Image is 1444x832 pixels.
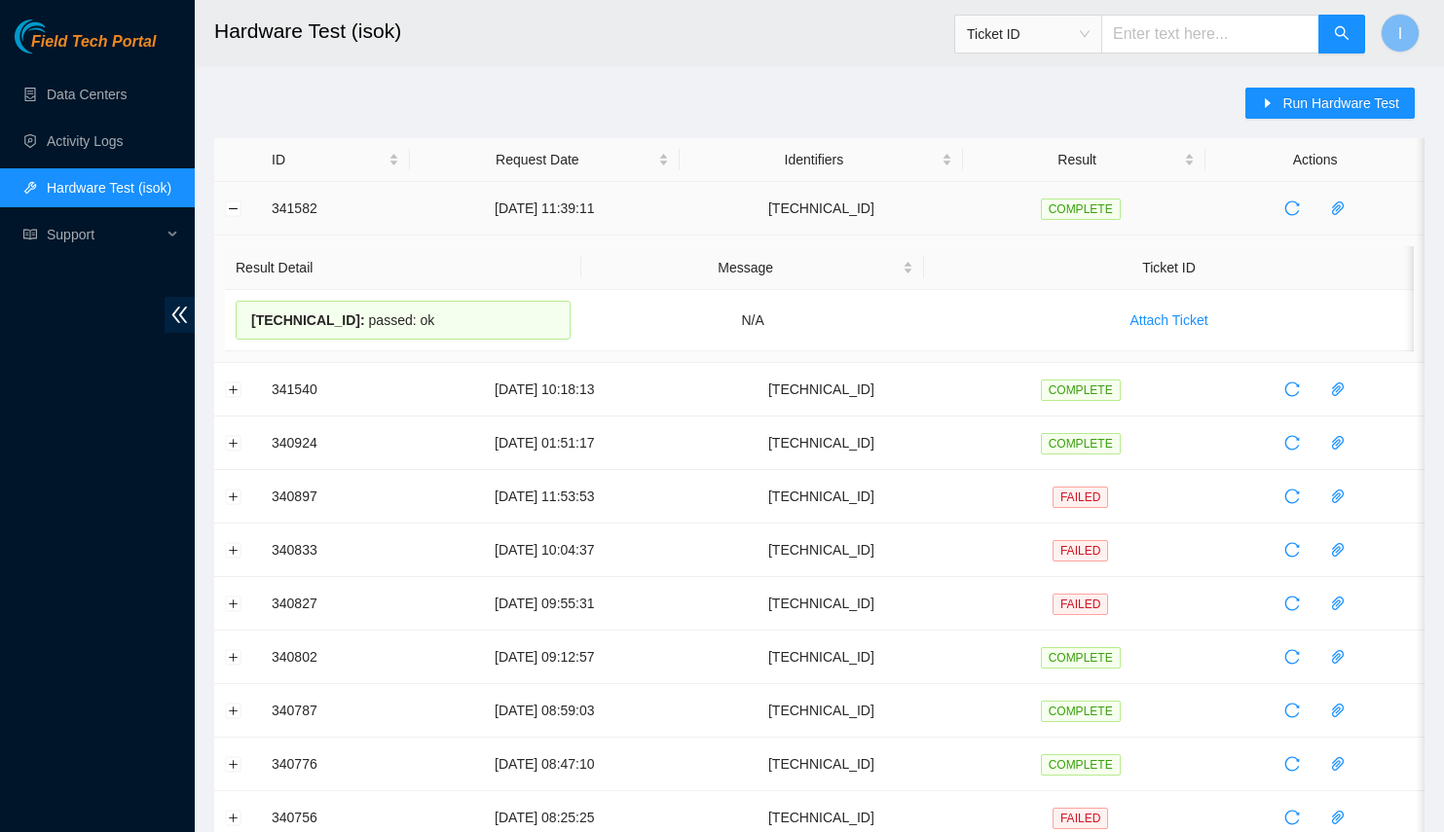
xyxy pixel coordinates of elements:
td: [TECHNICAL_ID] [680,577,963,631]
div: passed: ok [236,301,571,340]
span: reload [1277,542,1307,558]
button: reload [1277,641,1308,672]
input: Enter text here... [1101,15,1319,54]
button: paper-clip [1322,695,1353,726]
span: read [23,228,37,241]
td: 340833 [261,524,410,577]
span: paper-clip [1323,810,1352,825]
td: 341582 [261,182,410,235]
td: [TECHNICAL_ID] [680,524,963,577]
td: [DATE] 09:55:31 [410,577,680,631]
td: 340802 [261,631,410,684]
button: Collapse row [226,200,241,216]
span: FAILED [1053,808,1108,829]
span: caret-right [1261,96,1275,112]
button: paper-clip [1322,588,1353,619]
a: Data Centers [47,87,127,102]
button: reload [1277,695,1308,726]
button: reload [1277,534,1308,565]
button: reload [1277,427,1308,458]
button: Expand row [226,703,241,718]
button: Expand row [226,435,241,451]
span: COMPLETE [1041,647,1121,669]
span: FAILED [1053,540,1108,561]
button: paper-clip [1322,641,1353,672]
span: COMPLETE [1041,199,1121,220]
span: paper-clip [1323,649,1352,665]
span: Attach Ticket [1129,309,1207,331]
button: reload [1277,374,1308,405]
button: reload [1277,193,1308,224]
td: 340776 [261,738,410,791]
span: paper-clip [1323,756,1352,772]
span: reload [1277,381,1307,397]
button: Attach Ticket [1114,305,1223,336]
span: paper-clip [1323,596,1352,611]
span: reload [1277,756,1307,772]
td: [DATE] 10:04:37 [410,524,680,577]
button: Expand row [226,810,241,825]
td: [TECHNICAL_ID] [680,470,963,524]
span: [TECHNICAL_ID] : [251,312,365,328]
span: paper-clip [1323,488,1352,504]
th: Result Detail [225,246,581,290]
button: caret-rightRun Hardware Test [1245,88,1415,119]
td: [TECHNICAL_ID] [680,363,963,416]
span: reload [1277,435,1307,451]
span: paper-clip [1323,542,1352,558]
span: paper-clip [1323,703,1352,718]
a: Activity Logs [47,133,124,149]
td: [DATE] 08:59:03 [410,684,680,738]
button: paper-clip [1322,427,1353,458]
button: paper-clip [1322,481,1353,512]
button: Expand row [226,649,241,665]
span: Field Tech Portal [31,33,156,52]
span: paper-clip [1323,435,1352,451]
td: [DATE] 11:53:53 [410,470,680,524]
span: Support [47,215,162,254]
button: paper-clip [1322,748,1353,779]
th: Actions [1205,138,1425,182]
a: Akamai TechnologiesField Tech Portal [15,35,156,60]
button: Expand row [226,596,241,611]
span: I [1398,21,1402,46]
span: reload [1277,596,1307,611]
button: I [1381,14,1420,53]
button: search [1318,15,1365,54]
a: Hardware Test (isok) [47,180,171,196]
span: COMPLETE [1041,754,1121,776]
span: reload [1277,200,1307,216]
td: [DATE] 10:18:13 [410,363,680,416]
td: 341540 [261,363,410,416]
td: [TECHNICAL_ID] [680,416,963,470]
button: Expand row [226,756,241,772]
td: [DATE] 11:39:11 [410,182,680,235]
span: COMPLETE [1041,701,1121,722]
span: reload [1277,810,1307,825]
span: COMPLETE [1041,380,1121,401]
span: Run Hardware Test [1282,92,1399,114]
td: [DATE] 01:51:17 [410,416,680,470]
span: reload [1277,703,1307,718]
span: FAILED [1053,594,1108,615]
button: Expand row [226,488,241,504]
button: Expand row [226,381,241,397]
button: paper-clip [1322,534,1353,565]
button: paper-clip [1322,193,1353,224]
td: 340787 [261,684,410,738]
span: COMPLETE [1041,433,1121,454]
span: double-left [165,297,195,333]
span: search [1334,25,1350,44]
td: N/A [581,290,924,351]
th: Ticket ID [924,246,1414,290]
img: Akamai Technologies [15,19,98,54]
span: paper-clip [1323,381,1352,397]
td: [TECHNICAL_ID] [680,738,963,791]
td: 340924 [261,416,410,470]
td: [TECHNICAL_ID] [680,182,963,235]
td: [TECHNICAL_ID] [680,631,963,684]
td: [TECHNICAL_ID] [680,684,963,738]
span: Ticket ID [967,19,1090,49]
td: 340827 [261,577,410,631]
span: paper-clip [1323,200,1352,216]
